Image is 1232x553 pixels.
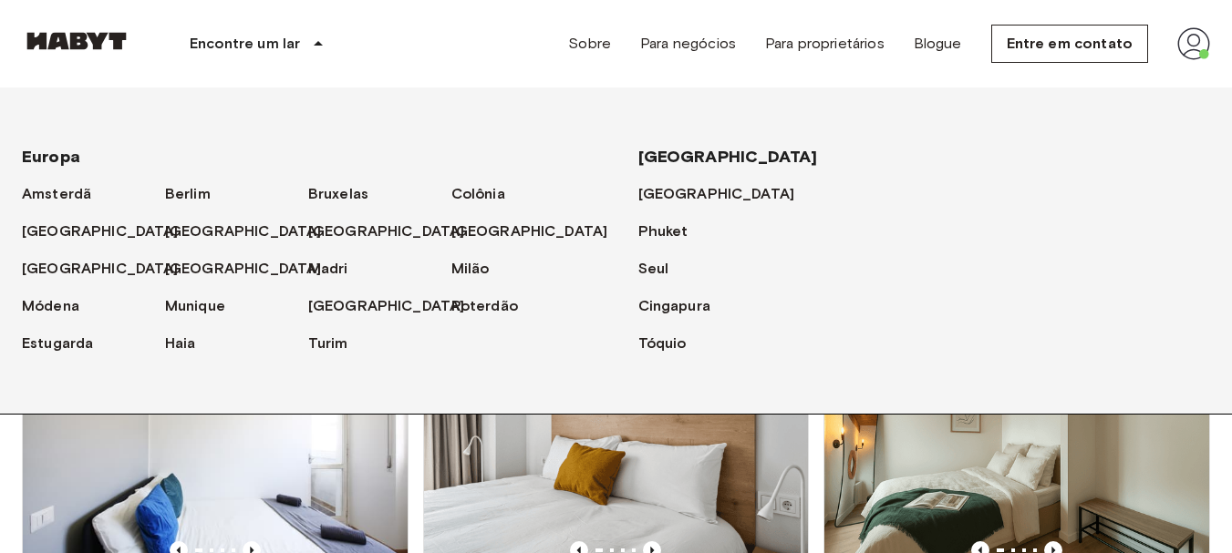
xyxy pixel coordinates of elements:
[22,183,109,206] a: Amsterdã
[165,260,322,277] font: [GEOGRAPHIC_DATA]
[638,333,705,355] a: Tóquio
[308,260,348,277] font: Madri
[308,185,368,202] font: Bruxelas
[638,295,729,318] a: Cingapura
[638,147,818,167] font: [GEOGRAPHIC_DATA]
[638,220,707,243] a: Phuket
[22,295,98,318] a: Módena
[22,147,80,167] font: Europa
[22,220,197,243] a: [GEOGRAPHIC_DATA]
[451,258,508,281] a: Milão
[914,35,962,52] font: Blogue
[451,295,536,318] a: Roterdão
[451,260,490,277] font: Milão
[568,33,611,55] a: Sobre
[22,222,179,240] font: [GEOGRAPHIC_DATA]
[165,334,196,352] font: Haia
[638,260,669,277] font: Seul
[640,33,736,55] a: Para negócios
[991,25,1148,63] a: Entre em contato
[22,32,131,50] img: Hábito
[638,222,688,240] font: Phuket
[308,222,465,240] font: [GEOGRAPHIC_DATA]
[190,35,300,52] font: Encontre um lar
[165,185,211,202] font: Berlim
[308,333,367,355] a: Turim
[308,334,348,352] font: Turim
[451,297,518,314] font: Roterdão
[640,35,736,52] font: Para negócios
[1177,27,1210,60] img: avatar
[308,220,483,243] a: [GEOGRAPHIC_DATA]
[165,297,225,314] font: Munique
[22,297,79,314] font: Módena
[765,33,885,55] a: Para proprietários
[165,222,322,240] font: [GEOGRAPHIC_DATA]
[451,222,608,240] font: [GEOGRAPHIC_DATA]
[165,333,214,355] a: Haia
[638,334,687,352] font: Tóquio
[451,183,523,206] a: Colônia
[165,295,243,318] a: Munique
[22,185,91,202] font: Amsterdã
[22,334,93,352] font: Estugarda
[568,35,611,52] font: Sobre
[308,295,483,318] a: [GEOGRAPHIC_DATA]
[308,258,367,281] a: Madri
[451,220,626,243] a: [GEOGRAPHIC_DATA]
[451,185,505,202] font: Colônia
[638,297,710,314] font: Cingapura
[22,333,111,355] a: Estugarda
[765,35,885,52] font: Para proprietários
[308,297,465,314] font: [GEOGRAPHIC_DATA]
[914,33,962,55] a: Blogue
[165,258,340,281] a: [GEOGRAPHIC_DATA]
[638,258,688,281] a: Seul
[165,220,340,243] a: [GEOGRAPHIC_DATA]
[308,183,387,206] a: Bruxelas
[1007,35,1133,52] font: Entre em contato
[638,183,813,206] a: [GEOGRAPHIC_DATA]
[22,258,197,281] a: [GEOGRAPHIC_DATA]
[22,260,179,277] font: [GEOGRAPHIC_DATA]
[165,183,229,206] a: Berlim
[638,185,795,202] font: [GEOGRAPHIC_DATA]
